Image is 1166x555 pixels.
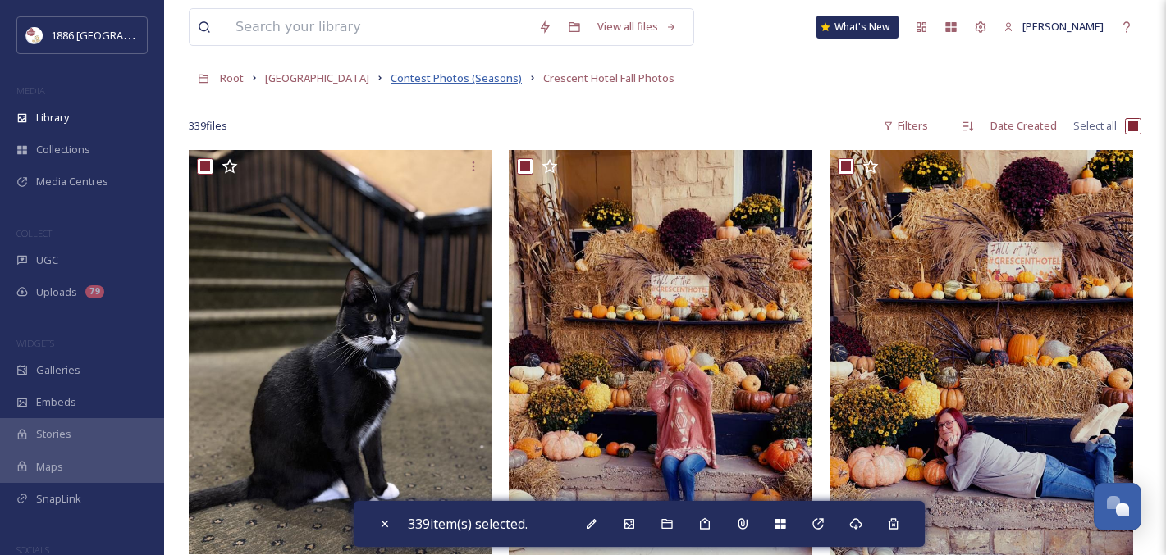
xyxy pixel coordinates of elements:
span: MEDIA [16,84,45,97]
span: Embeds [36,394,76,410]
span: Crescent Hotel Fall Photos [543,71,674,85]
span: Maps [36,459,63,475]
span: COLLECT [16,227,52,239]
input: Search your library [227,9,530,45]
div: 79 [85,285,104,298]
span: 1886 [GEOGRAPHIC_DATA] [51,27,181,43]
span: 339 item(s) selected. [408,515,528,533]
span: UGC [36,252,58,268]
span: Collections [36,142,90,157]
span: [PERSON_NAME] [1022,19,1104,34]
div: Filters [875,110,936,142]
img: ext_1756489666.878464_ginarambo.publicist@gmail.com-IMG_0169.jpeg [189,150,492,554]
span: WIDGETS [16,337,54,349]
span: Galleries [36,362,80,378]
a: [PERSON_NAME] [995,11,1112,43]
a: [GEOGRAPHIC_DATA] [265,68,369,88]
span: Root [220,71,244,85]
span: Uploads [36,284,77,300]
a: Root [220,68,244,88]
span: Library [36,110,69,125]
span: SnapLink [36,491,81,507]
span: Contest Photos (Seasons) [391,71,522,85]
span: 339 file s [189,118,227,134]
div: Date Created [982,110,1065,142]
span: [GEOGRAPHIC_DATA] [265,71,369,85]
a: What's New [816,16,899,39]
button: Open Chat [1094,483,1141,530]
span: Stories [36,426,71,442]
a: Contest Photos (Seasons) [391,68,522,88]
span: Media Centres [36,174,108,189]
img: logos.png [26,27,43,43]
a: View all files [589,11,685,43]
span: Select all [1073,118,1117,134]
a: Crescent Hotel Fall Photos [543,68,674,88]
